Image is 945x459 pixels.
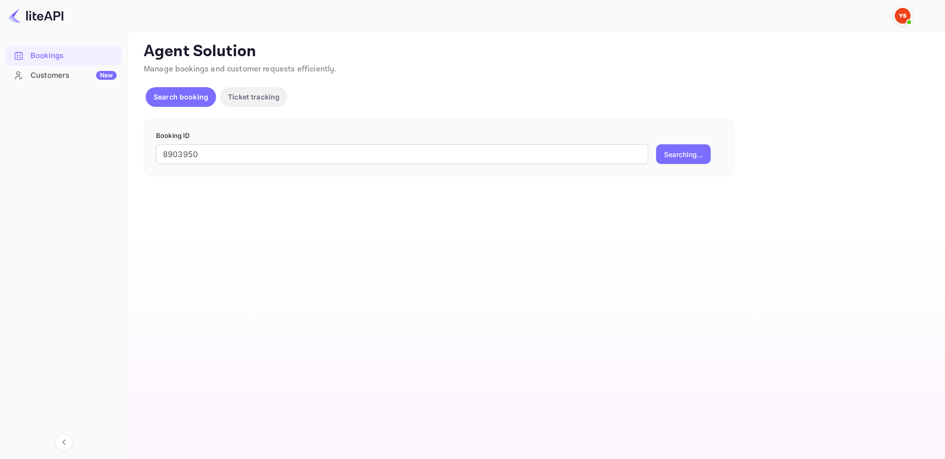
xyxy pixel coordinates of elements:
p: Ticket tracking [228,92,280,102]
input: Enter Booking ID (e.g., 63782194) [156,144,648,164]
a: CustomersNew [6,66,122,84]
p: Booking ID [156,131,722,141]
button: Searching... [656,144,711,164]
div: Bookings [31,50,117,62]
p: Agent Solution [144,42,927,62]
a: Bookings [6,46,122,65]
span: Manage bookings and customer requests efficiently. [144,64,337,74]
div: CustomersNew [6,66,122,85]
div: New [96,71,117,80]
button: Collapse navigation [55,433,73,451]
p: Search booking [154,92,208,102]
div: Bookings [6,46,122,66]
img: Yandex Support [895,8,911,24]
div: Customers [31,70,117,81]
img: LiteAPI logo [8,8,63,24]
